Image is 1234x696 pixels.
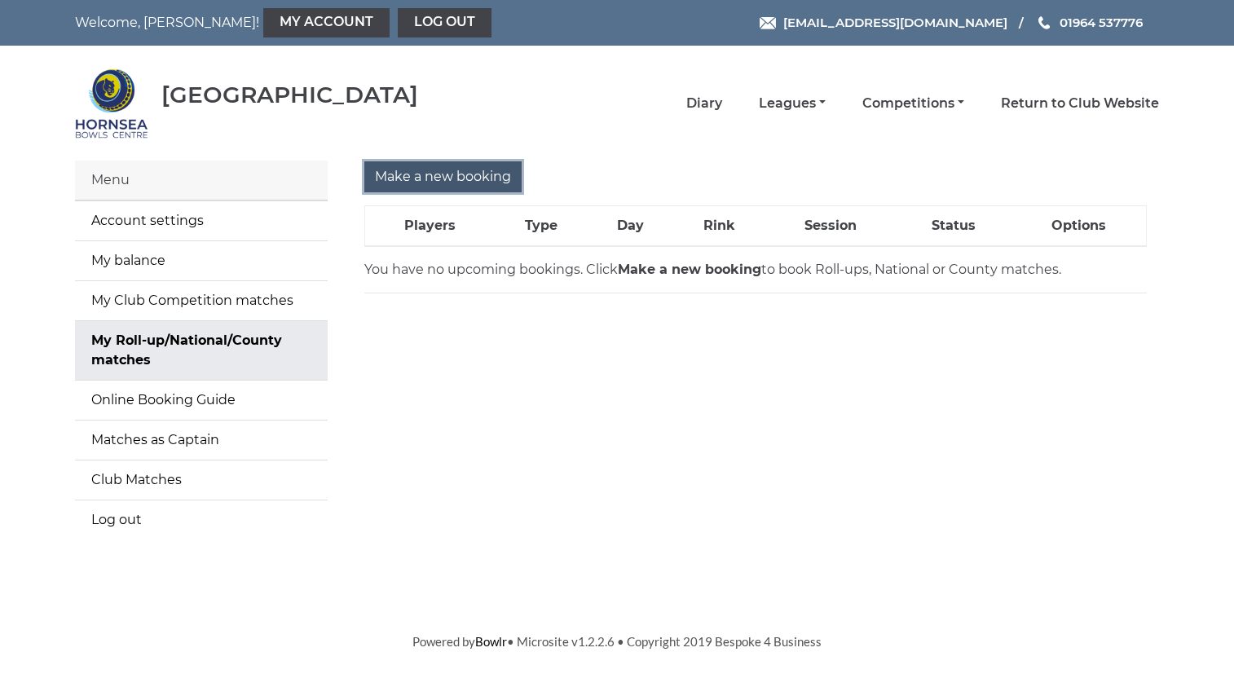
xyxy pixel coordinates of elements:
[75,67,148,140] img: Hornsea Bowls Centre
[896,206,1011,247] th: Status
[686,95,722,112] a: Diary
[1038,16,1050,29] img: Phone us
[672,206,765,247] th: Rink
[760,17,776,29] img: Email
[760,13,1007,32] a: Email [EMAIL_ADDRESS][DOMAIN_NAME]
[161,82,418,108] div: [GEOGRAPHIC_DATA]
[398,8,491,37] a: Log out
[75,241,328,280] a: My balance
[588,206,672,247] th: Day
[364,161,522,192] input: Make a new booking
[783,15,1007,30] span: [EMAIL_ADDRESS][DOMAIN_NAME]
[1060,15,1143,30] span: 01964 537776
[766,206,897,247] th: Session
[75,281,328,320] a: My Club Competition matches
[1001,95,1159,112] a: Return to Club Website
[75,500,328,540] a: Log out
[475,634,507,649] a: Bowlr
[75,201,328,240] a: Account settings
[364,260,1147,280] p: You have no upcoming bookings. Click to book Roll-ups, National or County matches.
[263,8,390,37] a: My Account
[1011,206,1147,247] th: Options
[862,95,964,112] a: Competitions
[75,421,328,460] a: Matches as Captain
[494,206,588,247] th: Type
[618,262,761,277] strong: Make a new booking
[75,8,513,37] nav: Welcome, [PERSON_NAME]!
[759,95,826,112] a: Leagues
[412,634,822,649] span: Powered by • Microsite v1.2.2.6 • Copyright 2019 Bespoke 4 Business
[365,206,495,247] th: Players
[75,321,328,380] a: My Roll-up/National/County matches
[1036,13,1143,32] a: Phone us 01964 537776
[75,381,328,420] a: Online Booking Guide
[75,161,328,200] div: Menu
[75,460,328,500] a: Club Matches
